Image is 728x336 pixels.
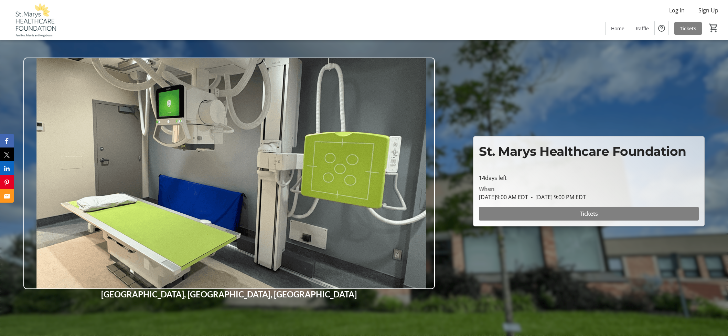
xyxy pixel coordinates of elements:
button: Log In [664,5,690,16]
a: Tickets [674,22,702,35]
span: Raffle [636,25,649,32]
a: Raffle [630,22,654,35]
span: 14 [479,174,485,182]
a: Home [606,22,630,35]
button: Tickets [479,207,699,221]
img: Campaign CTA Media Photo [23,58,435,289]
span: [DATE] 9:00 AM EDT [479,193,528,201]
button: Cart [707,22,720,34]
div: When [479,185,495,193]
span: Sign Up [698,6,718,14]
p: days left [479,174,699,182]
span: Tickets [680,25,696,32]
span: [DATE] 9:00 PM EDT [528,193,586,201]
span: - [528,193,535,201]
strong: [GEOGRAPHIC_DATA], [GEOGRAPHIC_DATA], [GEOGRAPHIC_DATA] [101,289,357,299]
span: Log In [669,6,685,14]
img: St. Marys Healthcare Foundation's Logo [4,3,65,37]
span: Home [611,25,624,32]
span: St. Marys Healthcare Foundation [479,144,686,159]
button: Help [655,21,668,35]
button: Sign Up [693,5,724,16]
span: Tickets [580,210,598,218]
